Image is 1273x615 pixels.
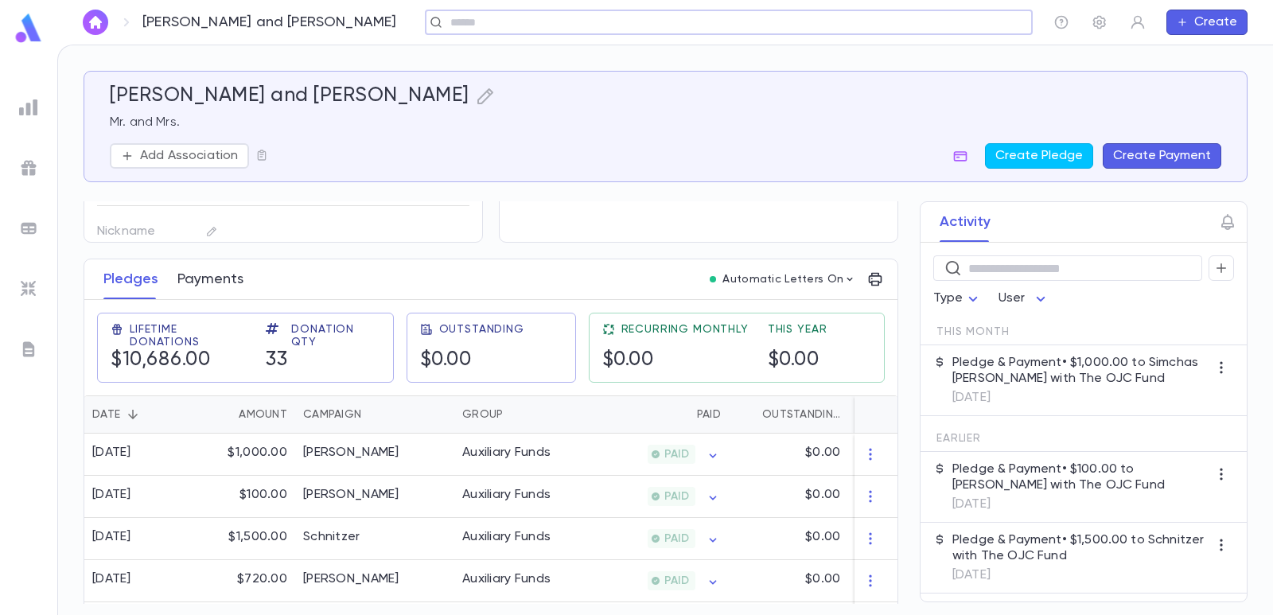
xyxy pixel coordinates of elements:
[952,461,1209,493] p: Pledge & Payment • $100.00 to [PERSON_NAME] with The OJC Fund
[130,323,247,348] span: Lifetime Donations
[940,202,991,242] button: Activity
[454,395,574,434] div: Group
[86,16,105,29] img: home_white.a664292cf8c1dea59945f0da9f25487c.svg
[303,571,399,587] div: Simchas Moshe
[303,529,360,545] div: Schnitzer
[737,402,762,427] button: Sort
[19,340,38,359] img: letters_grey.7941b92b52307dd3b8a917253454ce1c.svg
[848,560,944,602] div: 1
[703,268,862,290] button: Automatic Letters On
[120,402,146,427] button: Sort
[420,348,524,372] h5: $0.00
[110,84,469,108] h5: [PERSON_NAME] and [PERSON_NAME]
[574,395,729,434] div: Paid
[462,487,551,503] div: Auxiliary Funds
[92,571,131,587] div: [DATE]
[848,395,944,434] div: Installments
[142,14,397,31] p: [PERSON_NAME] and [PERSON_NAME]
[19,219,38,238] img: batches_grey.339ca447c9d9533ef1741baa751efc33.svg
[602,348,749,372] h5: $0.00
[103,259,158,299] button: Pledges
[952,496,1209,512] p: [DATE]
[952,390,1209,406] p: [DATE]
[952,355,1209,387] p: Pledge & Payment • $1,000.00 to Simchas [PERSON_NAME] with The OJC Fund
[295,395,454,434] div: Campaign
[1103,143,1221,169] button: Create Payment
[213,402,239,427] button: Sort
[303,445,399,461] div: Simchas Moshe
[19,158,38,177] img: campaigns_grey.99e729a5f7ee94e3726e6486bddda8f1.svg
[697,395,721,434] div: Paid
[192,395,295,434] div: Amount
[658,490,695,503] span: PAID
[621,323,749,336] span: Recurring Monthly
[936,432,981,445] span: Earlier
[291,323,380,348] span: Donation Qty
[439,323,524,336] span: Outstanding
[848,476,944,518] div: 1
[92,395,120,434] div: Date
[933,283,983,314] div: Type
[999,283,1051,314] div: User
[462,395,503,434] div: Group
[92,529,131,545] div: [DATE]
[805,571,840,587] p: $0.00
[19,279,38,298] img: imports_grey.530a8a0e642e233f2baf0ef88e8c9fcb.svg
[722,273,843,286] p: Automatic Letters On
[462,571,551,587] div: Auxiliary Funds
[192,560,295,602] div: $720.00
[933,292,964,305] span: Type
[848,434,944,476] div: 1
[985,143,1093,169] button: Create Pledge
[239,395,287,434] div: Amount
[952,532,1209,564] p: Pledge & Payment • $1,500.00 to Schnitzer with The OJC Fund
[1166,10,1248,35] button: Create
[805,529,840,545] p: $0.00
[303,395,361,434] div: Campaign
[658,448,695,461] span: PAID
[762,395,840,434] div: Outstanding
[84,395,192,434] div: Date
[97,219,189,244] p: Nickname
[140,148,238,164] p: Add Association
[672,402,697,427] button: Sort
[192,434,295,476] div: $1,000.00
[192,476,295,518] div: $100.00
[92,487,131,503] div: [DATE]
[658,532,695,545] span: PAID
[658,574,695,587] span: PAID
[768,348,827,372] h5: $0.00
[110,115,1221,130] p: Mr. and Mrs.
[266,348,380,372] h5: 33
[729,395,848,434] div: Outstanding
[952,567,1209,583] p: [DATE]
[92,445,131,461] div: [DATE]
[361,402,387,427] button: Sort
[999,292,1026,305] span: User
[13,13,45,44] img: logo
[110,143,249,169] button: Add Association
[848,518,944,560] div: 1
[805,487,840,503] p: $0.00
[303,487,399,503] div: Berger, Avrohom
[177,259,243,299] button: Payments
[805,445,840,461] p: $0.00
[936,325,1009,338] span: This Month
[111,348,247,372] h5: $10,686.00
[503,402,528,427] button: Sort
[462,529,551,545] div: Auxiliary Funds
[19,98,38,117] img: reports_grey.c525e4749d1bce6a11f5fe2a8de1b229.svg
[462,445,551,461] div: Auxiliary Funds
[768,323,827,336] span: This Year
[192,518,295,560] div: $1,500.00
